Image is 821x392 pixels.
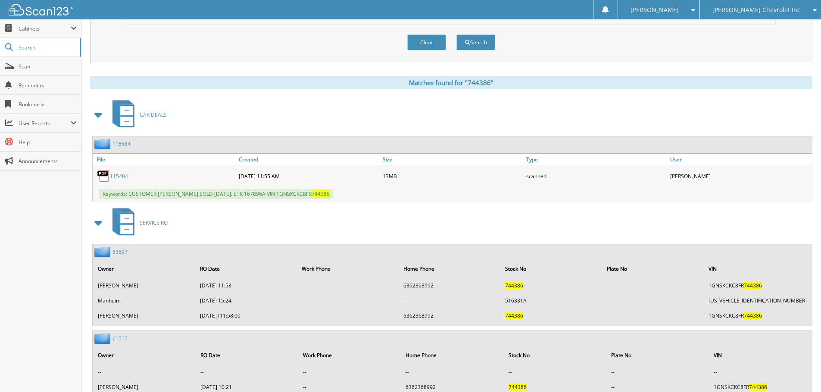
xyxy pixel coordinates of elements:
button: Clear [407,34,446,50]
td: -- [297,309,398,323]
td: -- [399,293,500,308]
th: Plate No [607,346,709,364]
div: scanned [524,167,668,185]
div: 13MB [381,167,524,185]
th: VIN [709,346,811,364]
span: 744386 [505,282,523,289]
th: Stock No [504,346,606,364]
th: Stock No [501,260,602,278]
td: -- [602,293,703,308]
th: RO Date [196,260,297,278]
div: [PERSON_NAME] [668,167,812,185]
td: -- [602,278,703,293]
span: Scan [19,63,77,70]
span: User Reports [19,120,71,127]
td: [DATE] 11:58 [196,278,297,293]
span: Announcements [19,157,77,165]
span: Keywords: CUSTOMER [PERSON_NAME] SOLD [DATE]. STK 167896A VIN 1GNSKCKC8FR [99,189,333,199]
th: Owner [94,260,195,278]
img: PDF.png [97,170,110,182]
td: [PERSON_NAME] [94,278,195,293]
div: [DATE] 11:55 AM [237,167,381,185]
span: Reminders [19,82,77,89]
th: Plate No [602,260,703,278]
td: -- [196,365,298,379]
span: 744386 [312,190,330,198]
td: Manheim [94,293,195,308]
img: scan123-logo-white.svg [9,4,73,15]
td: -- [504,365,606,379]
td: 6362368992 [399,278,500,293]
span: 744386 [509,383,527,391]
span: [PERSON_NAME] Chevrolet Inc [712,7,800,12]
td: -- [401,365,503,379]
a: User [668,154,812,165]
span: 744386 [505,312,523,319]
a: SERVICE RO [107,206,168,240]
td: 1GNSKCKC8FR [704,309,811,323]
span: 744386 [749,383,767,391]
a: 115484 [112,140,131,148]
span: [PERSON_NAME] [631,7,679,12]
span: Search [19,44,75,51]
th: Home Phone [401,346,503,364]
a: File [93,154,237,165]
span: Bookmarks [19,101,77,108]
td: [DATE]T11:58:00 [196,309,297,323]
span: CAR DEALS [140,111,167,118]
img: folder2.png [94,247,112,257]
td: 6362368992 [399,309,500,323]
td: -- [602,309,703,323]
img: folder2.png [94,333,112,344]
td: -- [297,278,398,293]
td: [DATE] 15:24 [196,293,297,308]
th: Work Phone [297,260,398,278]
td: -- [607,365,709,379]
td: -- [297,293,398,308]
span: SERVICE RO [140,219,168,226]
td: 516331A [501,293,602,308]
iframe: Chat Widget [778,351,821,392]
th: Work Phone [299,346,400,364]
span: 744386 [744,282,762,289]
td: -- [709,365,811,379]
a: Size [381,154,524,165]
a: Created [237,154,381,165]
td: 1GNSKCKC8FR [704,278,811,293]
td: -- [299,365,400,379]
button: Search [456,34,495,50]
span: 744386 [744,312,762,319]
a: Type [524,154,668,165]
td: [PERSON_NAME] [94,309,195,323]
a: 115484 [110,173,128,180]
td: -- [94,365,195,379]
a: 53697 [112,248,128,256]
td: [US_VEHICLE_IDENTIFICATION_NUMBER] [704,293,811,308]
th: RO Date [196,346,298,364]
th: VIN [704,260,811,278]
span: Cabinets [19,25,71,32]
a: CAR DEALS [107,98,167,132]
th: Owner [94,346,195,364]
a: 61515 [112,335,128,342]
img: folder2.png [94,139,112,149]
th: Home Phone [399,260,500,278]
div: Matches found for "744386" [90,76,812,89]
span: Help [19,139,77,146]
